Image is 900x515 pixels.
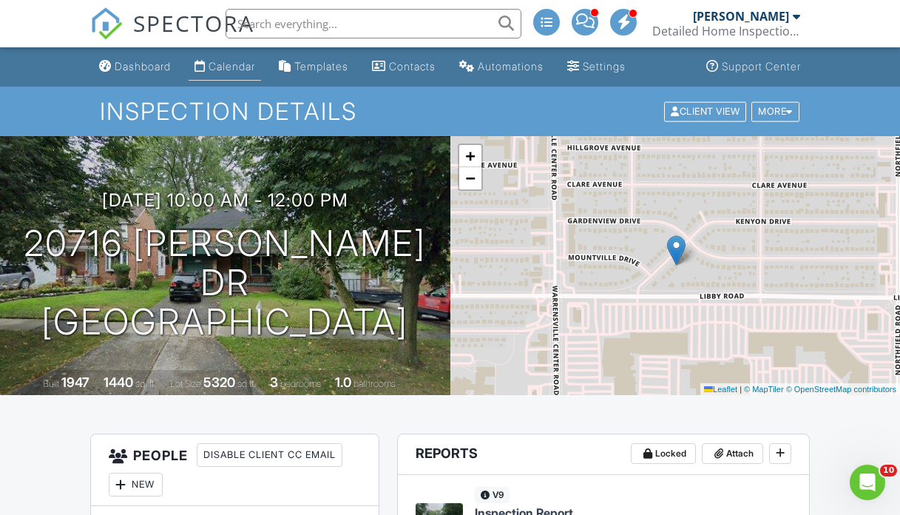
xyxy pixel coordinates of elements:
[226,9,521,38] input: Search everything...
[280,378,321,389] span: bedrooms
[663,105,750,116] a: Client View
[453,53,549,81] a: Automations (Advanced)
[209,60,255,73] div: Calendar
[90,7,123,40] img: The Best Home Inspection Software - Spectora
[93,53,177,81] a: Dashboard
[366,53,441,81] a: Contacts
[115,60,171,73] div: Dashboard
[170,378,201,389] span: Lot Size
[744,385,784,394] a: © MapTiler
[273,53,354,81] a: Templates
[135,378,156,389] span: sq. ft.
[880,465,897,477] span: 10
[786,385,896,394] a: © OpenStreetMap contributors
[583,60,626,73] div: Settings
[133,7,254,38] span: SPECTORA
[850,465,885,500] iframe: Intercom live chat
[100,98,801,124] h1: Inspection Details
[24,224,427,341] h1: 20716 [PERSON_NAME] Dr [GEOGRAPHIC_DATA]
[102,190,348,210] h3: [DATE] 10:00 am - 12:00 pm
[459,167,481,189] a: Zoom out
[561,53,632,81] a: Settings
[664,101,746,121] div: Client View
[478,60,544,73] div: Automations
[270,374,278,390] div: 3
[465,147,475,165] span: +
[652,24,800,38] div: Detailed Home Inspections Cleveland Ohio
[700,53,807,81] a: Support Center
[109,473,163,497] div: New
[197,443,342,467] div: Disable Client CC Email
[751,101,799,121] div: More
[465,169,475,187] span: −
[353,378,396,389] span: bathrooms
[693,9,789,24] div: [PERSON_NAME]
[43,378,59,389] span: Built
[389,60,436,73] div: Contacts
[740,385,742,394] span: |
[104,374,133,390] div: 1440
[61,374,89,390] div: 1947
[91,434,379,506] h3: People
[704,385,737,394] a: Leaflet
[722,60,801,73] div: Support Center
[237,378,256,389] span: sq.ft.
[203,374,235,390] div: 5320
[459,145,481,167] a: Zoom in
[335,374,351,390] div: 1.0
[90,20,254,51] a: SPECTORA
[667,235,686,266] img: Marker
[189,53,261,81] a: Calendar
[294,60,348,73] div: Templates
